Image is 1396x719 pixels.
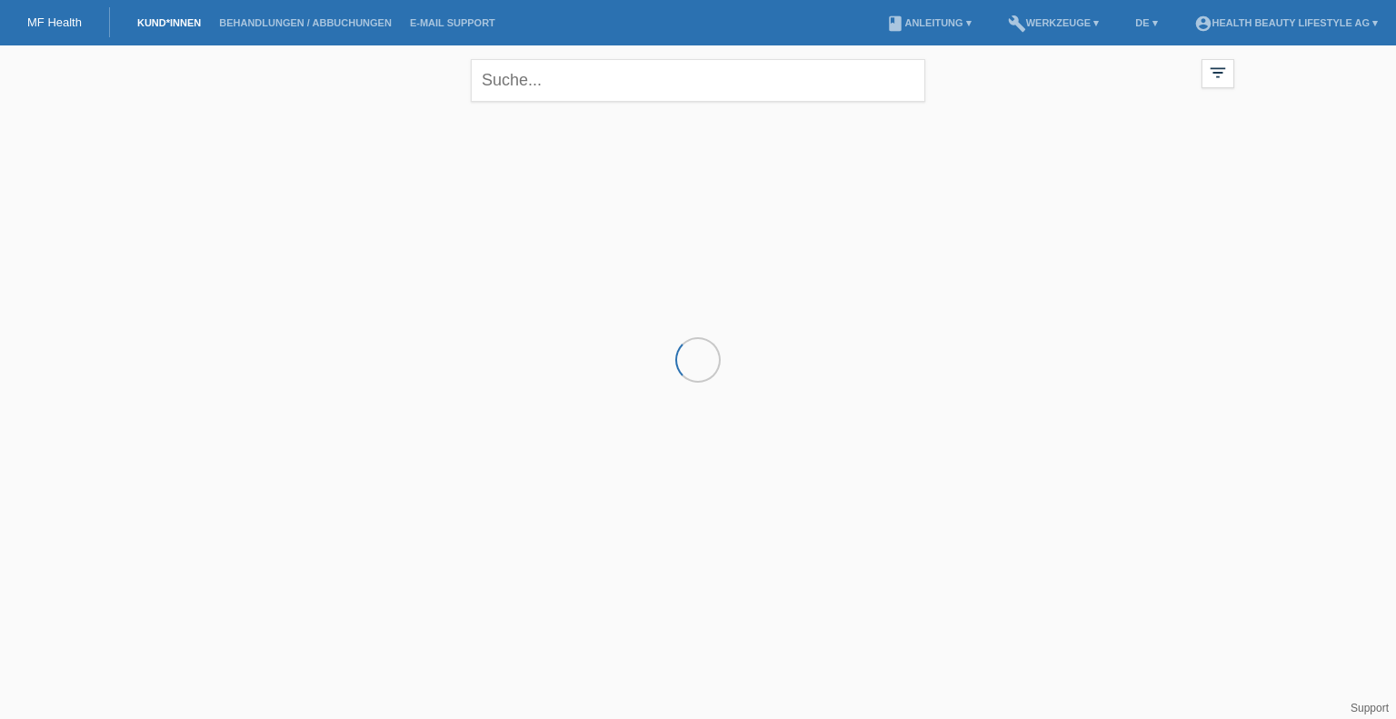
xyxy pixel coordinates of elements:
[886,15,904,33] i: book
[1208,63,1228,83] i: filter_list
[27,15,82,29] a: MF Health
[210,17,401,28] a: Behandlungen / Abbuchungen
[128,17,210,28] a: Kund*innen
[1126,17,1166,28] a: DE ▾
[1194,15,1212,33] i: account_circle
[1185,17,1387,28] a: account_circleHealth Beauty Lifestyle AG ▾
[999,17,1109,28] a: buildWerkzeuge ▾
[401,17,504,28] a: E-Mail Support
[1008,15,1026,33] i: build
[877,17,980,28] a: bookAnleitung ▾
[471,59,925,102] input: Suche...
[1351,702,1389,714] a: Support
